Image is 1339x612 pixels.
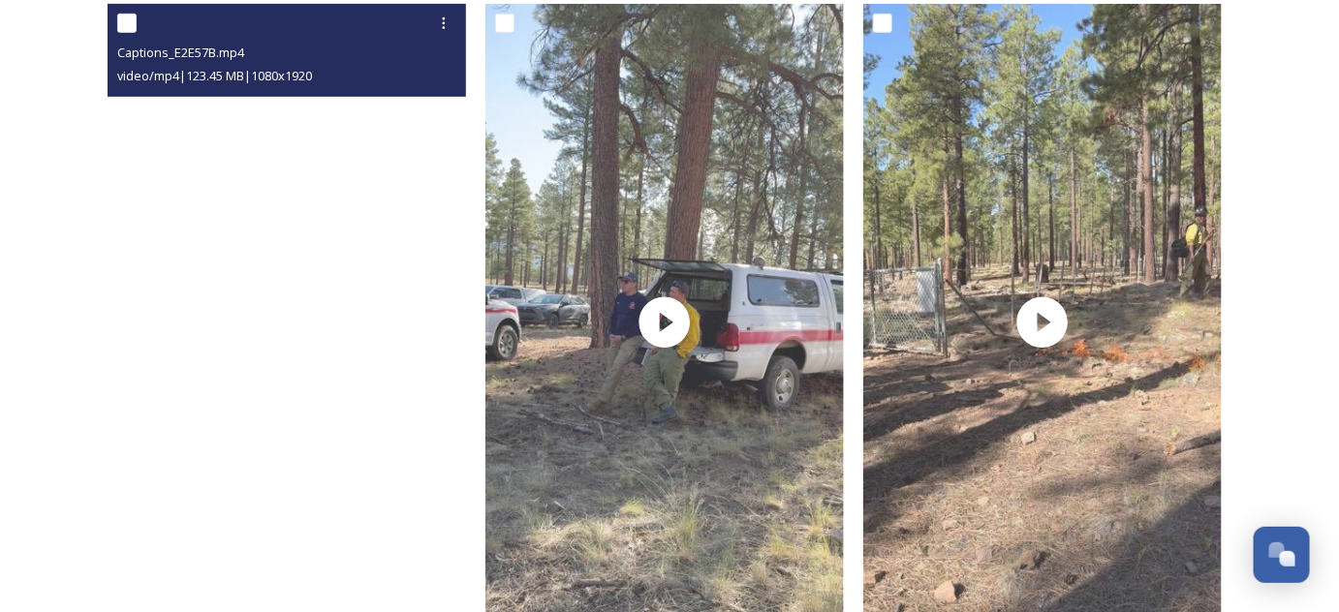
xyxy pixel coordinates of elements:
[1254,527,1310,583] button: Open Chat
[117,44,244,61] span: Captions_E2E57B.mp4
[117,67,312,84] span: video/mp4 | 123.45 MB | 1080 x 1920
